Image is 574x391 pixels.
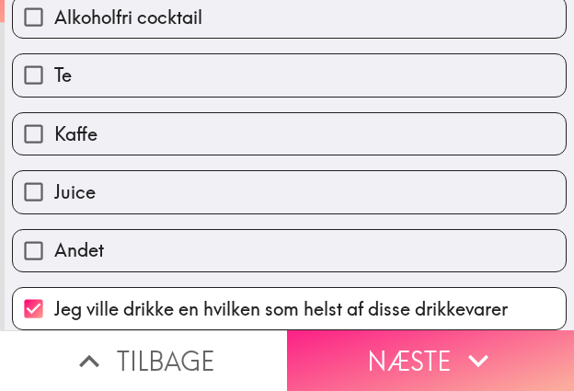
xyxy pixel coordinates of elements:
button: Kaffe [13,113,566,155]
span: Te [54,63,72,88]
button: Jeg ville drikke en hvilken som helst af disse drikkevarer [13,288,566,329]
span: Juice [54,179,96,205]
span: Alkoholfri cocktail [54,5,202,30]
button: Juice [13,171,566,213]
span: Kaffe [54,121,98,147]
button: Næste [287,330,574,391]
button: Te [13,54,566,96]
span: Andet [54,237,104,263]
button: Andet [13,230,566,271]
span: Jeg ville drikke en hvilken som helst af disse drikkevarer [54,296,508,322]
